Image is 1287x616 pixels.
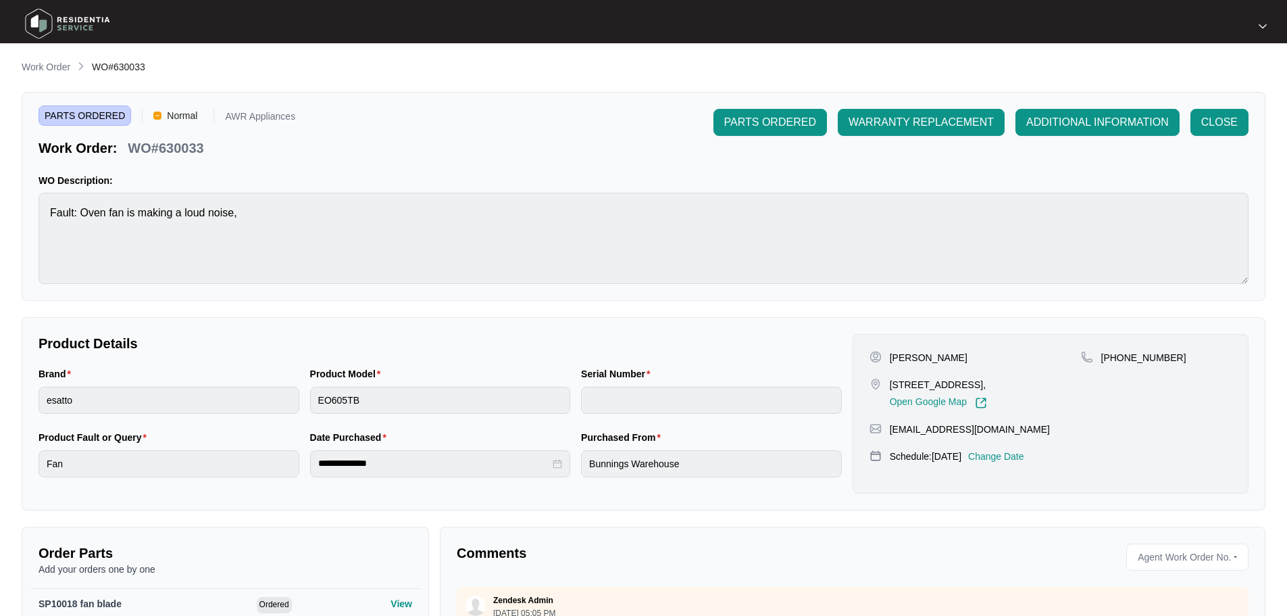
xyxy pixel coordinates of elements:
span: PARTS ORDERED [39,105,131,126]
button: PARTS ORDERED [713,109,827,136]
span: PARTS ORDERED [724,114,816,131]
button: WARRANTY REPLACEMENT [838,109,1005,136]
p: Zendesk Admin [493,595,553,606]
img: Vercel Logo [153,112,161,120]
textarea: Fault: Oven fan is making a loud noise, [39,193,1248,284]
label: Product Fault or Query [39,431,152,444]
button: CLOSE [1190,109,1248,136]
p: AWR Appliances [225,112,295,126]
p: Order Parts [39,544,412,563]
p: Product Details [39,334,842,353]
p: Schedule: [DATE] [890,450,961,463]
label: Product Model [310,367,386,381]
img: Link-External [975,397,987,409]
button: ADDITIONAL INFORMATION [1015,109,1180,136]
img: map-pin [869,450,882,462]
span: ADDITIONAL INFORMATION [1026,114,1169,131]
a: Work Order [19,60,73,75]
p: Add your orders one by one [39,563,412,576]
span: SP10018 fan blade [39,598,122,609]
img: user.svg [465,596,486,616]
input: Date Purchased [318,456,551,471]
span: Agent Work Order No. [1132,547,1231,567]
p: View [390,597,412,611]
p: [PHONE_NUMBER] [1101,351,1186,364]
p: Comments [457,544,843,563]
img: user-pin [869,351,882,363]
p: [STREET_ADDRESS], [890,378,987,392]
img: map-pin [869,378,882,390]
p: Work Order: [39,139,117,158]
input: Product Fault or Query [39,450,299,477]
label: Date Purchased [310,431,392,444]
input: Brand [39,387,299,414]
p: Work Order [22,60,70,74]
a: Open Google Map [890,397,987,409]
span: Normal [161,105,203,126]
p: [EMAIL_ADDRESS][DOMAIN_NAME] [890,423,1050,436]
p: WO Description: [39,174,1248,187]
input: Product Model [310,387,571,414]
p: Change Date [968,450,1024,463]
img: residentia service logo [20,3,115,44]
img: map-pin [1081,351,1093,363]
span: WO#630033 [92,62,145,72]
input: Purchased From [581,450,842,477]
input: Serial Number [581,387,842,414]
span: CLOSE [1201,114,1238,131]
label: Purchased From [581,431,666,444]
img: map-pin [869,423,882,435]
p: WO#630033 [128,139,203,158]
label: Brand [39,367,76,381]
span: WARRANTY REPLACEMENT [849,114,994,131]
img: chevron-right [76,61,86,72]
p: - [1234,547,1242,567]
img: dropdown arrow [1259,23,1267,30]
label: Serial Number [581,367,655,381]
span: Ordered [257,597,292,613]
p: [PERSON_NAME] [890,351,967,364]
